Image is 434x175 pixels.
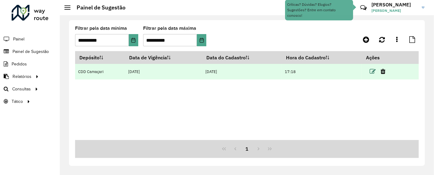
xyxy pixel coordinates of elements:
[282,51,362,64] th: Hora do Cadastro
[12,98,23,105] span: Tático
[143,25,196,32] label: Filtrar pela data máxima
[125,51,202,64] th: Data de Vigência
[71,4,125,11] h2: Painel de Sugestão
[202,51,282,64] th: Data do Cadastro
[75,64,125,79] td: CDD Camaçari
[129,34,138,46] button: Choose Date
[371,8,417,13] span: [PERSON_NAME]
[370,67,376,75] a: Editar
[12,61,27,67] span: Pedidos
[381,67,385,75] a: Excluir
[75,51,125,64] th: Depósito
[282,64,362,79] td: 17:18
[362,51,398,64] th: Ações
[371,2,417,8] h3: [PERSON_NAME]
[357,1,370,14] a: Contato Rápido
[241,143,253,155] button: 1
[13,73,31,80] span: Relatórios
[12,86,31,92] span: Consultas
[13,36,24,42] span: Painel
[13,48,49,55] span: Painel de Sugestão
[202,64,282,79] td: [DATE]
[75,25,127,32] label: Filtrar pela data mínima
[197,34,206,46] button: Choose Date
[125,64,202,79] td: [DATE]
